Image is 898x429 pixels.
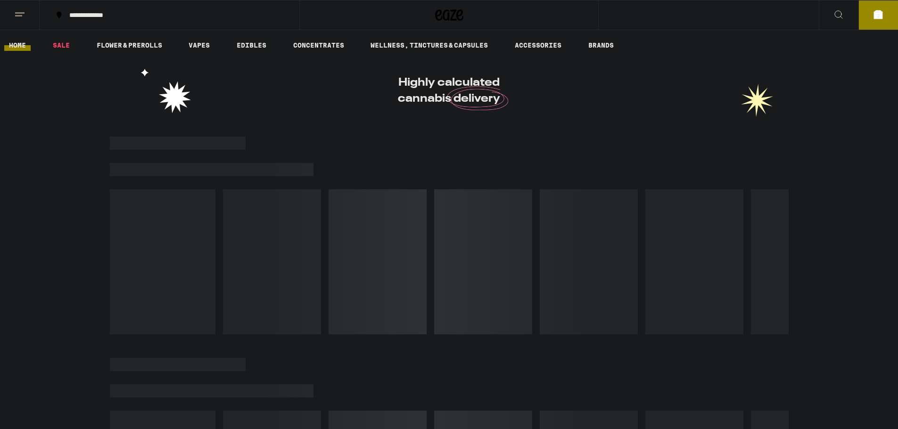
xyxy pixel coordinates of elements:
a: FLOWER & PREROLLS [92,40,167,51]
a: HOME [4,40,31,51]
a: VAPES [184,40,214,51]
a: WELLNESS, TINCTURES & CAPSULES [366,40,493,51]
a: ACCESSORIES [510,40,566,51]
a: EDIBLES [232,40,271,51]
a: SALE [48,40,74,51]
a: CONCENTRATES [288,40,349,51]
h1: Highly calculated cannabis delivery [371,75,527,107]
span: 2 [877,13,880,18]
a: BRANDS [584,40,618,51]
button: 2 [858,0,898,30]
